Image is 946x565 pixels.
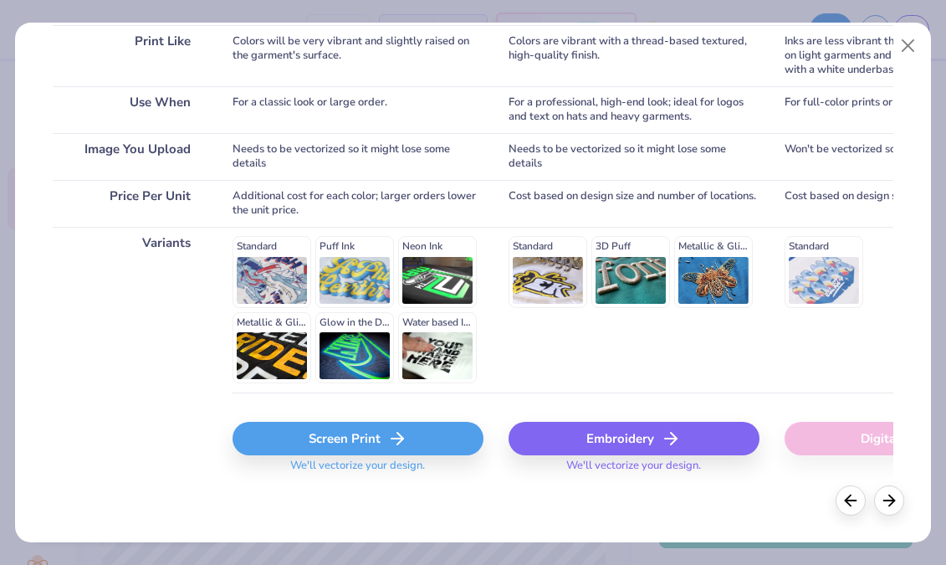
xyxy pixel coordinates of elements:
[233,422,483,455] div: Screen Print
[53,25,207,86] div: Print Like
[509,422,759,455] div: Embroidery
[509,25,759,86] div: Colors are vibrant with a thread-based textured, high-quality finish.
[233,133,483,180] div: Needs to be vectorized so it might lose some details
[53,86,207,133] div: Use When
[892,30,924,62] button: Close
[509,180,759,227] div: Cost based on design size and number of locations.
[53,180,207,227] div: Price Per Unit
[233,180,483,227] div: Additional cost for each color; larger orders lower the unit price.
[509,133,759,180] div: Needs to be vectorized so it might lose some details
[284,459,432,483] span: We'll vectorize your design.
[233,25,483,86] div: Colors will be very vibrant and slightly raised on the garment's surface.
[233,86,483,133] div: For a classic look or large order.
[509,86,759,133] div: For a professional, high-end look; ideal for logos and text on hats and heavy garments.
[53,227,207,393] div: Variants
[53,133,207,180] div: Image You Upload
[560,459,708,483] span: We'll vectorize your design.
